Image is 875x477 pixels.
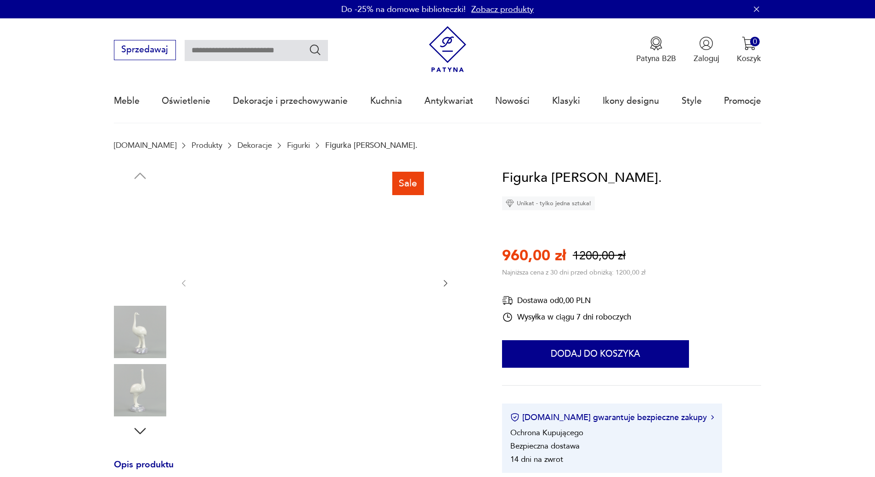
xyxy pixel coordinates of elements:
li: 14 dni na zwrot [510,454,563,465]
a: Nowości [495,80,530,122]
a: Promocje [724,80,761,122]
div: Unikat - tylko jedna sztuka! [502,196,595,210]
p: Patyna B2B [636,53,676,64]
p: Koszyk [737,53,761,64]
a: Meble [114,80,140,122]
a: Produkty [192,141,222,150]
button: [DOMAIN_NAME] gwarantuje bezpieczne zakupy [510,412,714,423]
img: Zdjęcie produktu Figurka strusia, H. Orthwein. [114,247,166,299]
button: Patyna B2B [636,36,676,64]
a: Ikona medaluPatyna B2B [636,36,676,64]
li: Bezpieczna dostawa [510,441,580,451]
a: [DOMAIN_NAME] [114,141,176,150]
button: Sprzedawaj [114,40,176,60]
p: Najniższa cena z 30 dni przed obniżką: 1200,00 zł [502,268,645,277]
li: Ochrona Kupującego [510,427,583,438]
a: Sprzedawaj [114,47,176,54]
div: Wysyłka w ciągu 7 dni roboczych [502,312,631,323]
img: Zdjęcie produktu Figurka strusia, H. Orthwein. [114,306,166,358]
div: Sale [392,172,424,195]
a: Klasyki [552,80,580,122]
img: Zdjęcie produktu Figurka strusia, H. Orthwein. [114,364,166,416]
img: Ikona dostawy [502,295,513,306]
a: Zobacz produkty [471,4,534,15]
p: 1200,00 zł [573,248,626,264]
p: Zaloguj [694,53,719,64]
div: Dostawa od 0,00 PLN [502,295,631,306]
button: Zaloguj [694,36,719,64]
button: Szukaj [309,43,322,56]
button: 0Koszyk [737,36,761,64]
a: Style [682,80,702,122]
img: Ikona certyfikatu [510,413,519,422]
a: Ikony designu [603,80,659,122]
img: Patyna - sklep z meblami i dekoracjami vintage [424,26,471,73]
img: Zdjęcie produktu Figurka strusia, H. Orthwein. [114,189,166,241]
div: 0 [750,37,760,46]
img: Ikona diamentu [506,199,514,208]
a: Kuchnia [370,80,402,122]
a: Oświetlenie [162,80,210,122]
button: Dodaj do koszyka [502,340,689,368]
img: Ikonka użytkownika [699,36,713,51]
a: Antykwariat [424,80,473,122]
p: Figurka [PERSON_NAME]. [325,141,418,150]
img: Zdjęcie produktu Figurka strusia, H. Orthwein. [200,168,430,398]
h1: Figurka [PERSON_NAME]. [502,168,662,189]
p: Do -25% na domowe biblioteczki! [341,4,466,15]
img: Ikona strzałki w prawo [711,415,714,420]
p: 960,00 zł [502,246,566,266]
a: Figurki [287,141,310,150]
a: Dekoracje [237,141,272,150]
img: Ikona koszyka [742,36,756,51]
img: Ikona medalu [649,36,663,51]
a: Dekoracje i przechowywanie [233,80,348,122]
